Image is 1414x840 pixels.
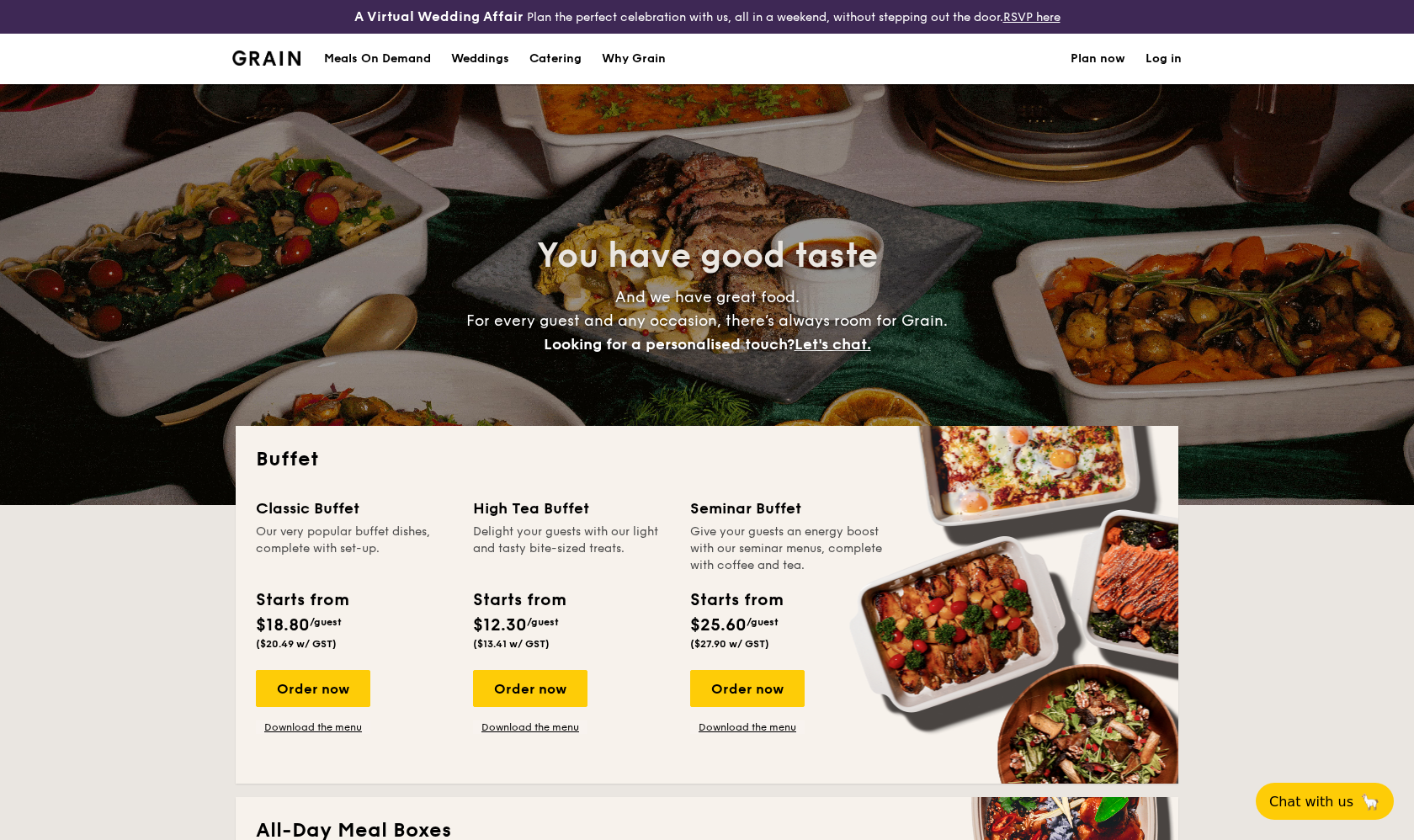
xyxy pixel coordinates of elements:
[441,34,519,84] a: Weddings
[795,335,871,354] span: Let's chat.
[1256,783,1394,820] button: Chat with us🦙
[256,587,348,613] div: Starts from
[473,587,565,613] div: Starts from
[473,497,670,520] div: High Tea Buffet
[256,638,337,650] span: ($20.49 w/ GST)
[232,51,300,66] img: Grain
[473,720,587,734] a: Download the menu
[473,615,527,635] span: $12.30
[519,34,592,84] a: Catering
[690,524,887,574] div: Give your guests an energy boost with our seminar menus, complete with coffee and tea.
[690,670,805,707] div: Order now
[451,34,509,84] div: Weddings
[256,670,370,707] div: Order now
[690,587,782,613] div: Starts from
[232,51,300,66] a: Logotype
[1360,792,1380,811] span: 🦙
[529,34,582,84] h1: Catering
[602,34,666,84] div: Why Grain
[256,615,310,635] span: $18.80
[690,638,769,650] span: ($27.90 w/ GST)
[473,524,670,574] div: Delight your guests with our light and tasty bite-sized treats.
[1269,794,1353,810] span: Chat with us
[256,524,453,574] div: Our very popular buffet dishes, complete with set-up.
[527,616,559,628] span: /guest
[236,7,1178,27] div: Plan the perfect celebration with us, all in a weekend, without stepping out the door.
[747,616,779,628] span: /guest
[314,34,441,84] a: Meals On Demand
[473,670,587,707] div: Order now
[690,720,805,734] a: Download the menu
[690,497,887,520] div: Seminar Buffet
[473,638,550,650] span: ($13.41 w/ GST)
[256,446,1158,473] h2: Buffet
[1071,34,1125,84] a: Plan now
[310,616,342,628] span: /guest
[256,497,453,520] div: Classic Buffet
[1003,10,1060,24] a: RSVP here
[1146,34,1182,84] a: Log in
[354,7,524,27] h4: A Virtual Wedding Affair
[690,615,747,635] span: $25.60
[592,34,676,84] a: Why Grain
[324,34,431,84] div: Meals On Demand
[256,720,370,734] a: Download the menu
